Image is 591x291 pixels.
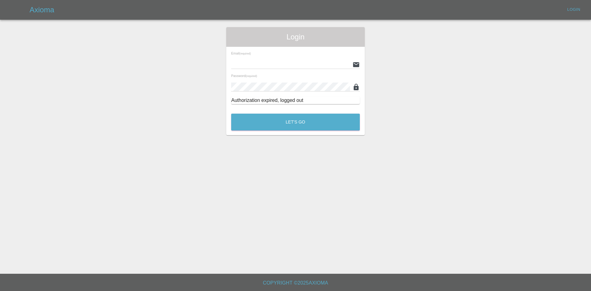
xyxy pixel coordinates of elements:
h6: Copyright © 2025 Axioma [5,279,586,287]
div: Authorization expired, logged out [231,97,360,104]
small: (required) [239,52,251,55]
span: Email [231,51,251,55]
h5: Axioma [30,5,54,15]
span: Login [231,32,360,42]
small: (required) [246,75,257,78]
span: Password [231,74,257,78]
button: Let's Go [231,114,360,131]
a: Login [564,5,584,14]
